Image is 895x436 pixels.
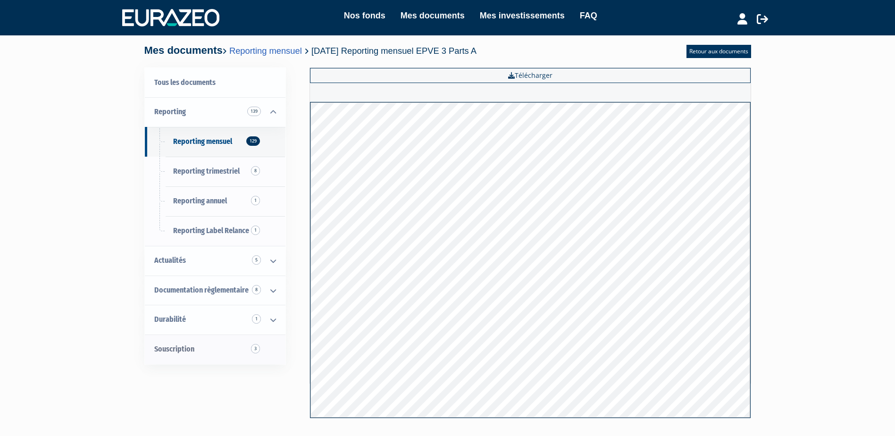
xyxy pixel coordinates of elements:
span: 8 [252,285,261,294]
span: Reporting [154,107,186,116]
span: 1 [251,196,260,205]
span: 3 [251,344,260,353]
img: 1732889491-logotype_eurazeo_blanc_rvb.png [122,9,219,26]
a: Reporting trimestriel8 [145,157,285,186]
span: Reporting mensuel [173,137,232,146]
a: Souscription3 [145,335,285,364]
a: Nos fonds [344,9,385,22]
span: Souscription [154,344,194,353]
a: Actualités 5 [145,246,285,276]
span: Documentation règlementaire [154,285,249,294]
a: Tous les documents [145,68,285,98]
span: 139 [247,107,261,116]
a: Reporting Label Relance1 [145,216,285,246]
span: Reporting Label Relance [173,226,249,235]
span: Reporting trimestriel [173,167,240,176]
a: Reporting mensuel129 [145,127,285,157]
span: Durabilité [154,315,186,324]
span: 1 [251,226,260,235]
span: 5 [252,255,261,265]
span: 1 [252,314,261,324]
a: Reporting mensuel [229,46,302,56]
a: Reporting 139 [145,97,285,127]
span: 129 [246,136,260,146]
a: Durabilité 1 [145,305,285,335]
h4: Mes documents [144,45,477,56]
a: FAQ [580,9,597,22]
a: Mes documents [401,9,465,22]
a: Télécharger [310,68,751,83]
a: Retour aux documents [686,45,751,58]
span: Actualités [154,256,186,265]
span: [DATE] Reporting mensuel EPVE 3 Parts A [311,46,477,56]
a: Reporting annuel1 [145,186,285,216]
span: Reporting annuel [173,196,227,205]
span: 8 [251,166,260,176]
a: Documentation règlementaire 8 [145,276,285,305]
a: Mes investissements [480,9,565,22]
